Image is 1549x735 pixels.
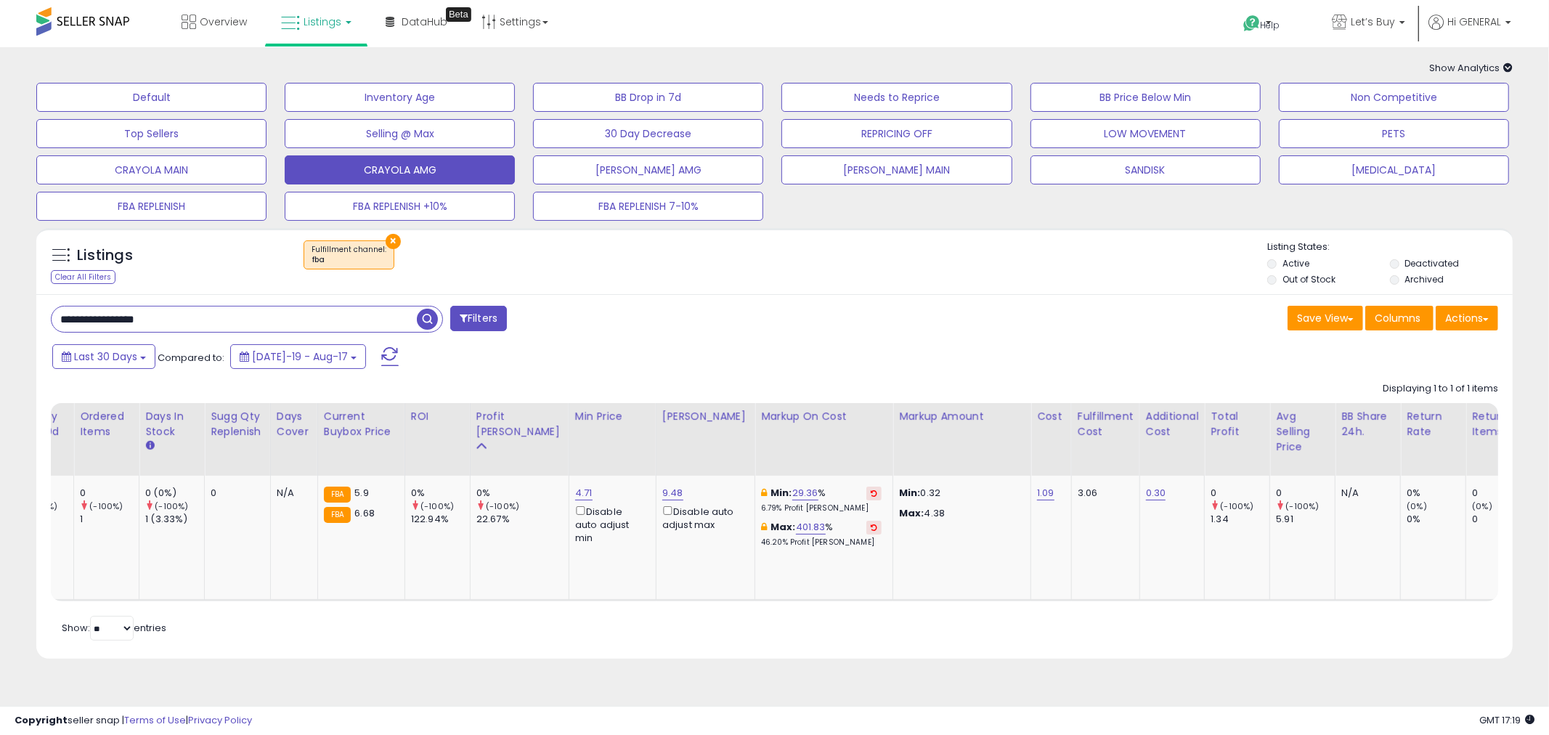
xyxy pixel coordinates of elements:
[80,513,139,526] div: 1
[1037,486,1054,500] a: 1.09
[80,409,133,439] div: Ordered Items
[533,83,763,112] button: BB Drop in 7d
[1279,155,1509,184] button: [MEDICAL_DATA]
[158,351,224,365] span: Compared to:
[1279,119,1509,148] button: PETS
[36,192,267,221] button: FBA REPLENISH
[15,409,68,439] div: Velocity Last 30d
[402,15,447,29] span: DataHub
[285,119,515,148] button: Selling @ Max
[662,409,749,424] div: [PERSON_NAME]
[77,245,133,266] h5: Listings
[211,487,259,500] div: 0
[200,15,247,29] span: Overview
[575,486,593,500] a: 4.71
[1146,409,1199,439] div: Additional Cost
[1282,257,1309,269] label: Active
[285,192,515,221] button: FBA REPLENISH +10%
[761,503,882,513] p: 6.79% Profit [PERSON_NAME]
[1472,500,1492,512] small: (0%)
[1365,306,1434,330] button: Columns
[486,500,519,512] small: (-100%)
[1078,409,1134,439] div: Fulfillment Cost
[761,521,882,548] div: %
[420,500,454,512] small: (-100%)
[761,487,882,513] div: %
[277,409,312,439] div: Days Cover
[1436,306,1498,330] button: Actions
[450,306,507,331] button: Filters
[354,486,368,500] span: 5.9
[1030,155,1261,184] button: SANDISK
[1405,273,1444,285] label: Archived
[354,506,375,520] span: 6.68
[1407,500,1427,512] small: (0%)
[476,487,569,500] div: 0%
[1279,83,1509,112] button: Non Competitive
[277,487,306,500] div: N/A
[575,409,650,424] div: Min Price
[1472,513,1531,526] div: 0
[1030,119,1261,148] button: LOW MOVEMENT
[1405,257,1460,269] label: Deactivated
[1282,273,1335,285] label: Out of Stock
[145,409,198,439] div: Days In Stock
[1341,487,1389,500] div: N/A
[312,244,386,266] span: Fulfillment channel :
[899,507,1020,520] p: 4.38
[662,503,744,532] div: Disable auto adjust max
[761,537,882,548] p: 46.20% Profit [PERSON_NAME]
[662,486,683,500] a: 9.48
[145,439,154,452] small: Days In Stock.
[781,119,1012,148] button: REPRICING OFF
[1276,513,1335,526] div: 5.91
[324,409,399,439] div: Current Buybox Price
[1375,311,1420,325] span: Columns
[899,487,1020,500] p: 0.32
[761,409,887,424] div: Markup on Cost
[575,503,645,545] div: Disable auto adjust min
[771,486,792,500] b: Min:
[899,506,924,520] strong: Max:
[312,255,386,265] div: fba
[1078,487,1129,500] div: 3.06
[1407,513,1465,526] div: 0%
[285,155,515,184] button: CRAYOLA AMG
[304,15,341,29] span: Listings
[781,155,1012,184] button: [PERSON_NAME] MAIN
[796,520,826,535] a: 401.83
[533,119,763,148] button: 30 Day Decrease
[205,403,271,476] th: Please note that this number is a calculation based on your required days of coverage and your ve...
[781,83,1012,112] button: Needs to Reprice
[89,500,123,512] small: (-100%)
[252,349,348,364] span: [DATE]-19 - Aug-17
[899,486,921,500] strong: Min:
[411,513,470,526] div: 122.94%
[1221,500,1254,512] small: (-100%)
[899,409,1025,424] div: Markup Amount
[324,487,351,503] small: FBA
[1146,486,1166,500] a: 0.30
[1267,240,1513,254] p: Listing States:
[36,83,267,112] button: Default
[211,409,264,439] div: Sugg Qty Replenish
[52,344,155,369] button: Last 30 Days
[36,119,267,148] button: Top Sellers
[80,487,139,500] div: 0
[1288,306,1363,330] button: Save View
[533,192,763,221] button: FBA REPLENISH 7-10%
[792,486,818,500] a: 29.36
[446,7,471,22] div: Tooltip anchor
[1341,409,1394,439] div: BB Share 24h.
[1429,61,1513,75] span: Show Analytics
[1472,487,1531,500] div: 0
[1351,15,1395,29] span: Let’s Buy
[771,520,796,534] b: Max:
[1472,409,1525,439] div: Returned Items
[285,83,515,112] button: Inventory Age
[1407,487,1465,500] div: 0%
[230,344,366,369] button: [DATE]-19 - Aug-17
[1407,409,1460,439] div: Return Rate
[36,155,267,184] button: CRAYOLA MAIN
[411,409,464,424] div: ROI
